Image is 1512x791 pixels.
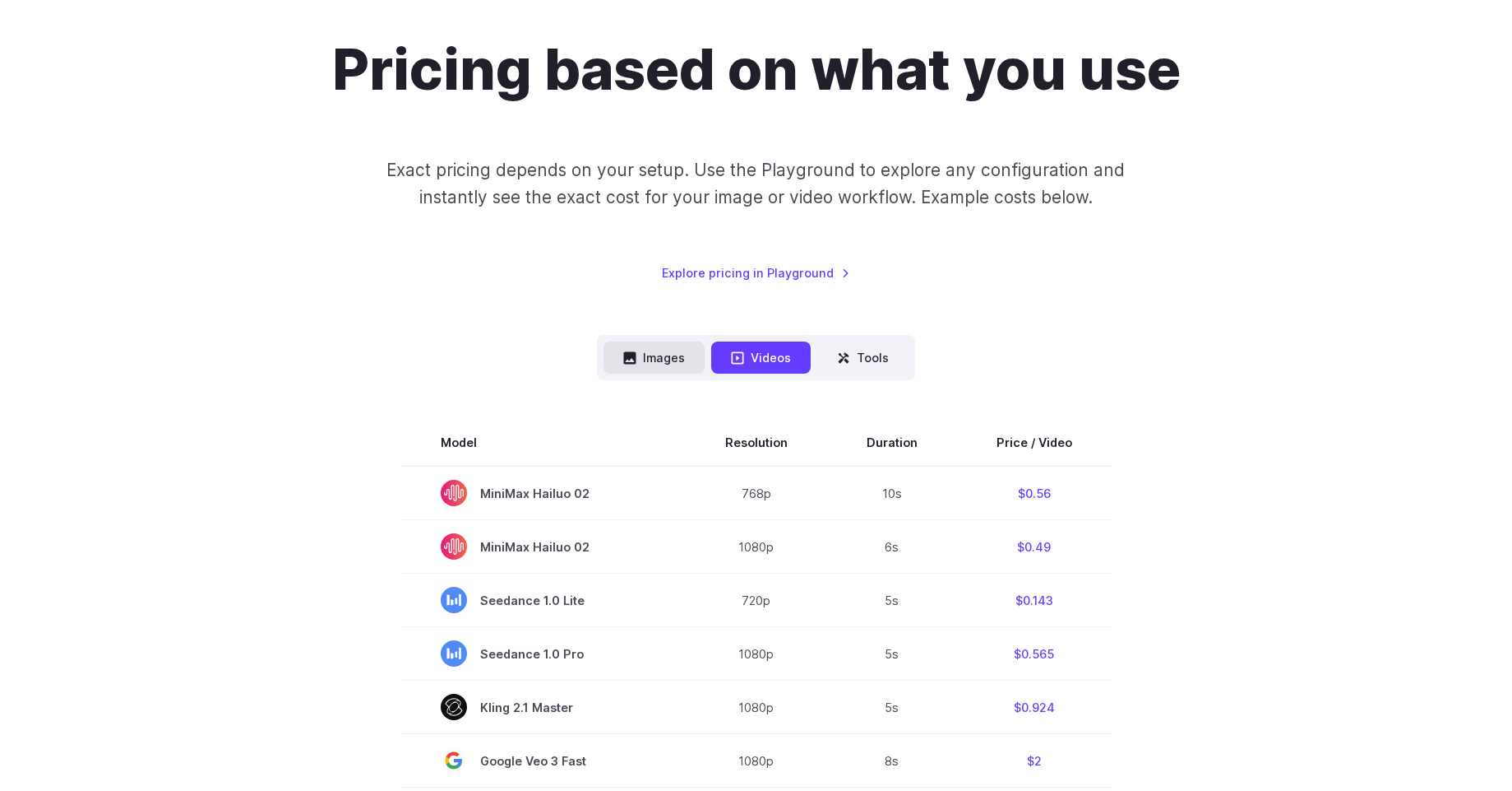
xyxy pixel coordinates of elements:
th: Price / Video [957,420,1112,466]
button: Images [603,342,705,374]
span: MiniMax Hailuo 02 [441,533,646,560]
button: Tools [817,342,909,374]
td: $0.565 [957,627,1112,681]
td: $2 [957,734,1112,788]
span: Kling 2.1 Master [441,694,646,720]
p: Exact pricing depends on your setup. Use the Playground to explore any configuration and instantl... [355,156,1156,212]
span: Seedance 1.0 Pro [441,640,646,667]
td: 768p [686,466,827,520]
td: 10s [827,466,957,520]
td: $0.143 [957,574,1112,627]
td: $0.56 [957,466,1112,520]
td: 1080p [686,627,827,681]
td: $0.49 [957,520,1112,574]
span: Seedance 1.0 Lite [441,587,646,613]
span: MiniMax Hailuo 02 [441,480,646,506]
span: Google Veo 3 Fast [441,747,646,774]
button: Videos [711,342,811,374]
td: 1080p [686,681,827,734]
a: Explore pricing in Playground [662,263,850,282]
td: 1080p [686,520,827,574]
td: 1080p [686,734,827,788]
td: 5s [827,681,957,734]
th: Resolution [686,420,827,466]
td: 720p [686,574,827,627]
td: 5s [827,627,957,681]
td: 6s [827,520,957,574]
td: $0.924 [957,681,1112,734]
th: Model [401,420,686,466]
h1: Pricing based on what you use [332,35,1181,104]
td: 5s [827,574,957,627]
th: Duration [827,420,957,466]
td: 8s [827,734,957,788]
